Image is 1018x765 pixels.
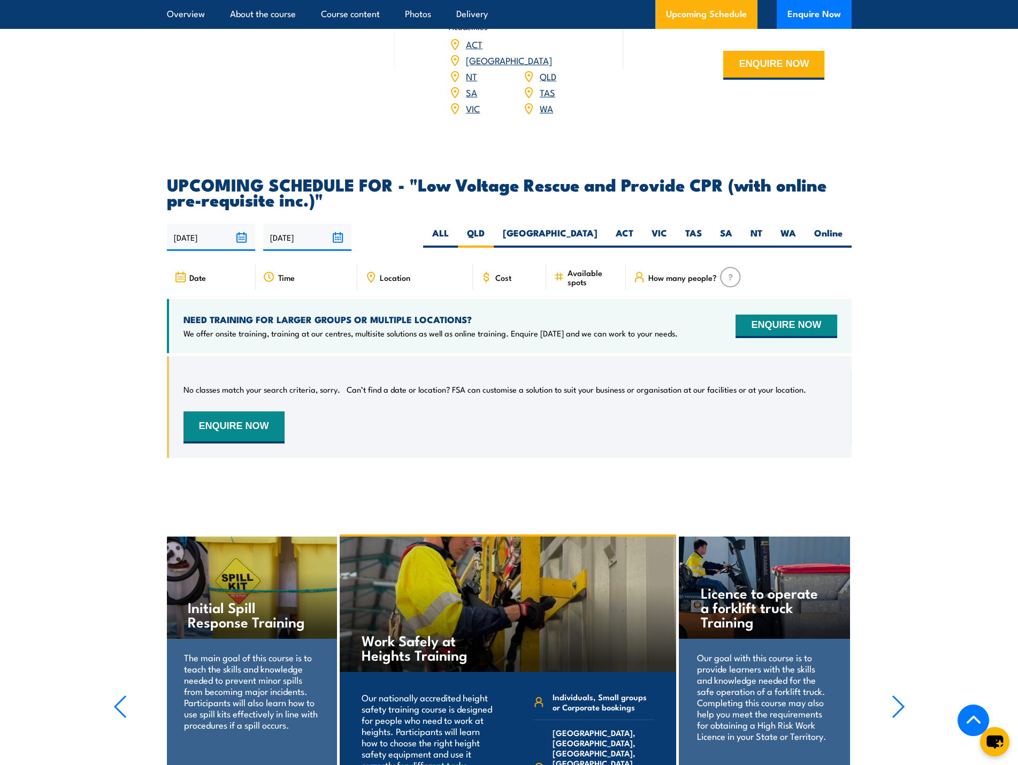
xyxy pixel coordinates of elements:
[540,70,556,82] a: QLD
[184,652,318,730] p: The main goal of this course is to teach the skills and knowledge needed to prevent minor spills ...
[723,51,824,80] button: ENQUIRE NOW
[568,268,618,286] span: Available spots
[188,600,315,629] h4: Initial Spill Response Training
[263,224,351,251] input: To date
[347,384,806,395] p: Can’t find a date or location? FSA can customise a solution to suit your business or organisation...
[736,315,837,338] button: ENQUIRE NOW
[189,273,206,282] span: Date
[648,273,717,282] span: How many people?
[380,273,410,282] span: Location
[494,227,607,248] label: [GEOGRAPHIC_DATA]
[466,102,480,114] a: VIC
[183,313,678,325] h4: NEED TRAINING FOR LARGER GROUPS OR MULTIPLE LOCATIONS?
[607,227,642,248] label: ACT
[183,384,340,395] p: No classes match your search criteria, sorry.
[697,652,831,741] p: Our goal with this course is to provide learners with the skills and knowledge needed for the saf...
[183,411,285,443] button: ENQUIRE NOW
[278,273,295,282] span: Time
[458,227,494,248] label: QLD
[805,227,852,248] label: Online
[771,227,805,248] label: WA
[980,727,1009,756] button: chat-button
[167,224,255,251] input: From date
[362,633,487,662] h4: Work Safely at Heights Training
[183,328,678,339] p: We offer onsite training, training at our centres, multisite solutions as well as online training...
[553,692,654,712] span: Individuals, Small groups or Corporate bookings
[167,177,852,206] h2: UPCOMING SCHEDULE FOR - "Low Voltage Rescue and Provide CPR (with online pre-requisite inc.)"
[423,227,458,248] label: ALL
[495,273,511,282] span: Cost
[642,227,676,248] label: VIC
[741,227,771,248] label: NT
[466,70,477,82] a: NT
[540,102,553,114] a: WA
[676,227,711,248] label: TAS
[701,585,828,629] h4: Licence to operate a forklift truck Training
[466,86,477,98] a: SA
[540,86,555,98] a: TAS
[466,37,483,50] a: ACT
[711,227,741,248] label: SA
[466,53,552,66] a: [GEOGRAPHIC_DATA]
